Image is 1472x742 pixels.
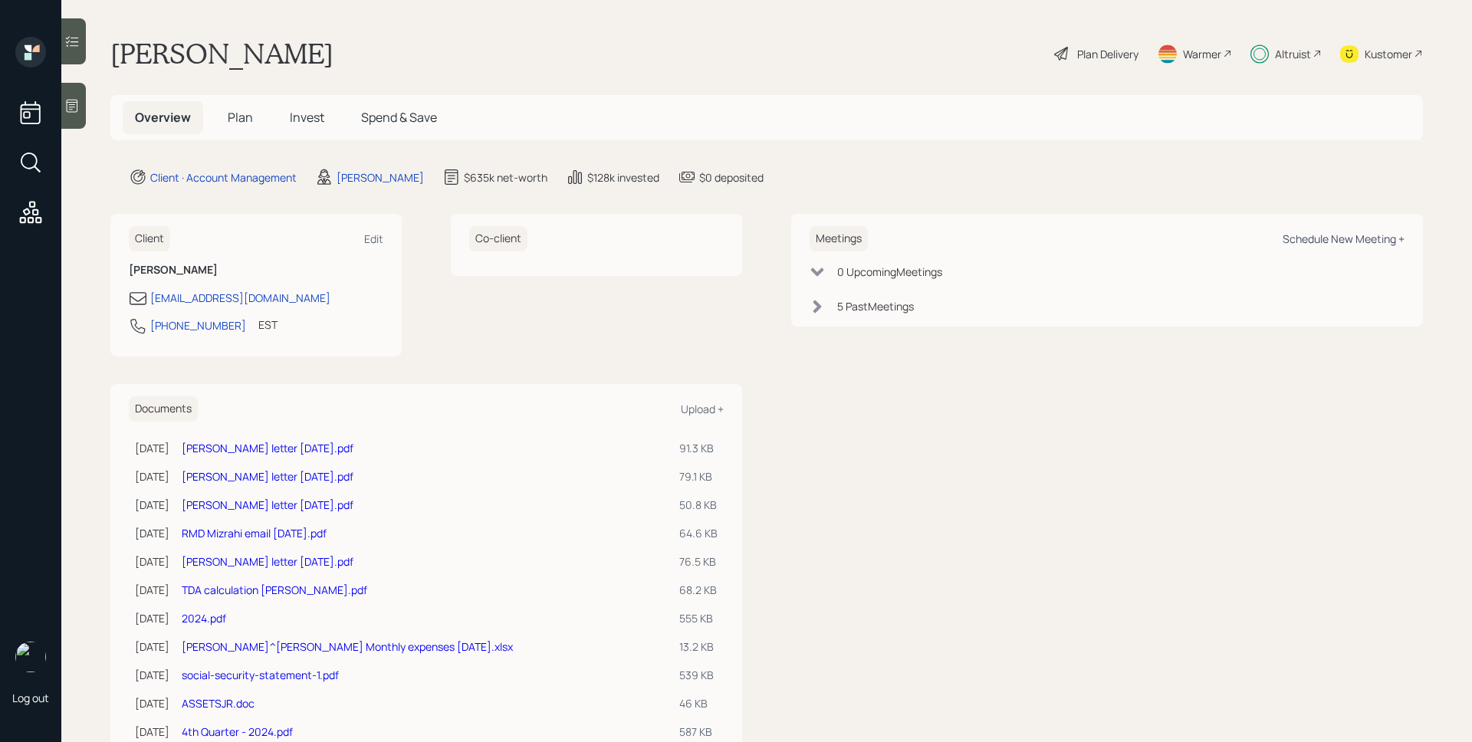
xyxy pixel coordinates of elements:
[135,695,169,711] div: [DATE]
[135,724,169,740] div: [DATE]
[135,639,169,655] div: [DATE]
[135,610,169,626] div: [DATE]
[135,468,169,484] div: [DATE]
[810,226,868,251] h6: Meetings
[150,290,330,306] div: [EMAIL_ADDRESS][DOMAIN_NAME]
[135,553,169,570] div: [DATE]
[135,440,169,456] div: [DATE]
[679,553,718,570] div: 76.5 KB
[182,696,255,711] a: ASSETSJR.doc
[679,525,718,541] div: 64.6 KB
[361,109,437,126] span: Spend & Save
[681,402,724,416] div: Upload +
[679,610,718,626] div: 555 KB
[679,440,718,456] div: 91.3 KB
[837,298,914,314] div: 5 Past Meeting s
[837,264,942,280] div: 0 Upcoming Meeting s
[290,109,324,126] span: Invest
[182,611,226,625] a: 2024.pdf
[1183,46,1221,62] div: Warmer
[182,554,353,569] a: [PERSON_NAME] letter [DATE].pdf
[679,639,718,655] div: 13.2 KB
[129,396,198,422] h6: Documents
[679,468,718,484] div: 79.1 KB
[464,169,547,185] div: $635k net-worth
[699,169,764,185] div: $0 deposited
[15,642,46,672] img: james-distasi-headshot.png
[135,667,169,683] div: [DATE]
[1275,46,1311,62] div: Altruist
[150,317,246,333] div: [PHONE_NUMBER]
[182,441,353,455] a: [PERSON_NAME] letter [DATE].pdf
[12,691,49,705] div: Log out
[469,226,527,251] h6: Co-client
[182,668,339,682] a: social-security-statement-1.pdf
[258,317,278,333] div: EST
[182,497,353,512] a: [PERSON_NAME] letter [DATE].pdf
[1365,46,1412,62] div: Kustomer
[182,526,327,540] a: RMD Mizrahi email [DATE].pdf
[364,231,383,246] div: Edit
[135,525,169,541] div: [DATE]
[679,497,718,513] div: 50.8 KB
[150,169,297,185] div: Client · Account Management
[337,169,424,185] div: [PERSON_NAME]
[182,469,353,484] a: [PERSON_NAME] letter [DATE].pdf
[182,583,367,597] a: TDA calculation [PERSON_NAME].pdf
[587,169,659,185] div: $128k invested
[110,37,333,71] h1: [PERSON_NAME]
[1283,231,1405,246] div: Schedule New Meeting +
[135,109,191,126] span: Overview
[135,582,169,598] div: [DATE]
[129,226,170,251] h6: Client
[129,264,383,277] h6: [PERSON_NAME]
[182,724,293,739] a: 4th Quarter - 2024.pdf
[182,639,513,654] a: [PERSON_NAME]^[PERSON_NAME] Monthly expenses [DATE].xlsx
[679,724,718,740] div: 587 KB
[135,497,169,513] div: [DATE]
[679,667,718,683] div: 539 KB
[679,695,718,711] div: 46 KB
[679,582,718,598] div: 68.2 KB
[228,109,253,126] span: Plan
[1077,46,1138,62] div: Plan Delivery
